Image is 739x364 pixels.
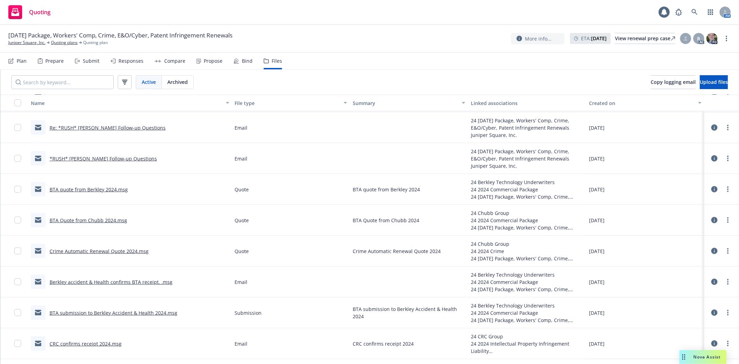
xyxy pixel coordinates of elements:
[511,33,564,44] button: More info...
[14,248,21,254] input: Toggle Row Selected
[589,340,605,347] span: [DATE]
[706,33,718,44] img: photo
[688,5,702,19] a: Search
[700,75,728,89] button: Upload files
[118,58,143,64] div: Responses
[11,75,114,89] input: Search by keyword...
[353,99,458,107] div: Summary
[471,286,583,293] div: 24 [DATE] Package, Workers' Comp, Crime, E&O/Cyber, Patent Infringement Renewals
[471,217,583,224] div: 24 2024 Commercial Package
[679,350,688,364] div: Drag to move
[50,248,149,254] a: Crime Automatic Renewal Quote 2024.msg
[589,124,605,131] span: [DATE]
[471,179,583,186] div: 24 Berkley Technology Underwriters
[50,279,173,285] a: Berkley accident & Health confirms BTA receipt. .msg
[14,186,21,193] input: Toggle Row Selected
[589,248,605,255] span: [DATE]
[589,278,605,286] span: [DATE]
[50,186,128,193] a: BTA quote from Berkley 2024.msg
[589,99,694,107] div: Created on
[471,193,583,200] div: 24 [DATE] Package, Workers' Comp, Crime, E&O/Cyber, Patent Infringement Renewals
[167,78,188,86] span: Archived
[471,278,583,286] div: 24 2024 Commercial Package
[28,95,232,111] button: Name
[50,340,122,347] a: CRC confirms receipt 2024.msg
[704,5,718,19] a: Switch app
[700,79,728,85] span: Upload files
[235,124,248,131] span: Email
[586,95,704,111] button: Created on
[204,58,222,64] div: Propose
[471,317,583,324] div: 24 [DATE] Package, Workers' Comp, Crime, E&O/Cyber, Patent Infringement Renewals
[235,186,249,193] span: Quote
[14,155,21,162] input: Toggle Row Selected
[589,155,605,162] span: [DATE]
[724,247,732,255] a: more
[694,354,721,360] span: Nova Assist
[232,95,350,111] button: File type
[651,75,696,89] button: Copy logging email
[651,79,696,85] span: Copy logging email
[724,185,732,193] a: more
[615,33,675,44] a: View renewal prep case
[471,131,583,139] div: Juniper Square, Inc.
[17,58,27,64] div: Plan
[235,99,340,107] div: File type
[724,278,732,286] a: more
[350,95,468,111] button: Summary
[242,58,253,64] div: Bind
[724,339,732,348] a: more
[31,99,222,107] div: Name
[724,123,732,132] a: more
[471,255,583,262] div: 24 [DATE] Package, Workers' Comp, Crime, E&O/Cyber, Patent Infringement Renewals
[724,216,732,224] a: more
[724,309,732,317] a: more
[8,31,232,40] span: [DATE] Package, Workers' Comp, Crime, E&O/Cyber, Patent Infringement Renewals
[679,350,727,364] button: Nova Assist
[50,217,127,224] a: BTA Quote from Chubb 2024.msg
[697,35,701,42] span: R
[471,186,583,193] div: 24 2024 Commercial Package
[581,35,607,42] span: ETA :
[235,155,248,162] span: Email
[471,99,583,107] div: Linked associations
[235,278,248,286] span: Email
[471,209,583,217] div: 24 Chubb Group
[272,58,282,64] div: Files
[50,124,166,131] a: Re: *RUSH* [PERSON_NAME] Follow-up Questions
[471,302,583,309] div: 24 Berkley Technology Underwriters
[14,309,21,316] input: Toggle Row Selected
[722,34,731,43] a: more
[525,35,552,42] span: More info...
[6,2,53,22] a: Quoting
[589,186,605,193] span: [DATE]
[14,124,21,131] input: Toggle Row Selected
[235,340,248,347] span: Email
[471,148,583,162] div: 24 [DATE] Package, Workers' Comp, Crime, E&O/Cyber, Patent Infringement Renewals
[471,117,583,131] div: 24 [DATE] Package, Workers' Comp, Crime, E&O/Cyber, Patent Infringement Renewals
[471,271,583,278] div: 24 Berkley Technology Underwriters
[589,217,605,224] span: [DATE]
[353,186,420,193] span: BTA quote from Berkley 2024
[471,333,583,340] div: 24 CRC Group
[50,155,157,162] a: *RUSH* [PERSON_NAME] Follow-up Questions
[589,309,605,317] span: [DATE]
[14,99,21,106] input: Select all
[353,340,414,347] span: CRC confirms receipt 2024
[471,162,583,170] div: Juniper Square, Inc.
[353,217,419,224] span: BTA Quote from Chubb 2024
[50,310,177,316] a: BTA submission to Berkley Accident & Health 2024.msg
[83,40,108,46] span: Quoting plan
[29,9,51,15] span: Quoting
[471,224,583,231] div: 24 [DATE] Package, Workers' Comp, Crime, E&O/Cyber, Patent Infringement Renewals
[14,278,21,285] input: Toggle Row Selected
[471,340,583,355] div: 24 2024 Intellectual Property Infringement Liability
[142,78,156,86] span: Active
[724,154,732,163] a: more
[14,217,21,224] input: Toggle Row Selected
[235,248,249,255] span: Quote
[468,95,586,111] button: Linked associations
[14,340,21,347] input: Toggle Row Selected
[235,217,249,224] span: Quote
[8,40,45,46] a: Juniper Square, Inc.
